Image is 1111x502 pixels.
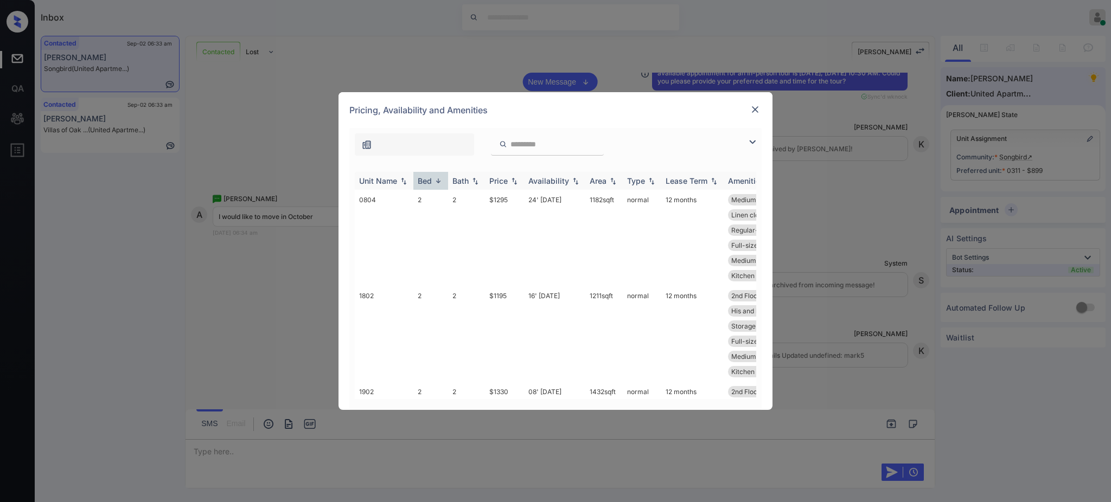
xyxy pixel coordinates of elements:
td: 1802 [355,286,413,382]
img: sorting [398,177,409,185]
img: sorting [433,177,444,185]
span: Full-size washe... [731,241,784,249]
td: 0804 [355,190,413,286]
img: icon-zuma [499,139,507,149]
td: 12 months [661,190,724,286]
img: sorting [470,177,481,185]
span: Medium patio/ba... [731,256,788,265]
img: sorting [708,177,719,185]
td: normal [623,286,661,382]
div: Price [489,176,508,185]
span: Kitchen window [731,368,780,376]
div: Type [627,176,645,185]
img: icon-zuma [361,139,372,150]
img: sorting [646,177,657,185]
span: Linen closet ma... [731,211,784,219]
td: $1295 [485,190,524,286]
td: 2 [413,286,448,382]
div: Availability [528,176,569,185]
span: Medium patio/ba... [731,352,788,361]
div: Area [590,176,606,185]
td: 12 months [661,286,724,382]
span: 2nd Floor [731,292,760,300]
div: Amenities [728,176,764,185]
td: 16' [DATE] [524,286,585,382]
span: His and hers gu... [731,307,783,315]
span: Regular-sized s... [731,226,784,234]
td: 24' [DATE] [524,190,585,286]
div: Bed [418,176,432,185]
td: 2 [448,286,485,382]
td: 1211 sqft [585,286,623,382]
span: Medium kitchen [731,196,781,204]
span: Kitchen window [731,272,780,280]
td: 2 [413,190,448,286]
div: Bath [452,176,469,185]
td: normal [623,190,661,286]
span: 2nd Floor [731,388,760,396]
td: 2 [448,190,485,286]
div: Lease Term [666,176,707,185]
img: close [750,104,761,115]
td: 1182 sqft [585,190,623,286]
span: Full-size washe... [731,337,784,345]
div: Pricing, Availability and Amenities [339,92,772,128]
img: sorting [509,177,520,185]
td: $1195 [485,286,524,382]
div: Unit Name [359,176,397,185]
img: sorting [608,177,618,185]
span: Storage closet ... [731,322,782,330]
img: icon-zuma [746,136,759,149]
img: sorting [570,177,581,185]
